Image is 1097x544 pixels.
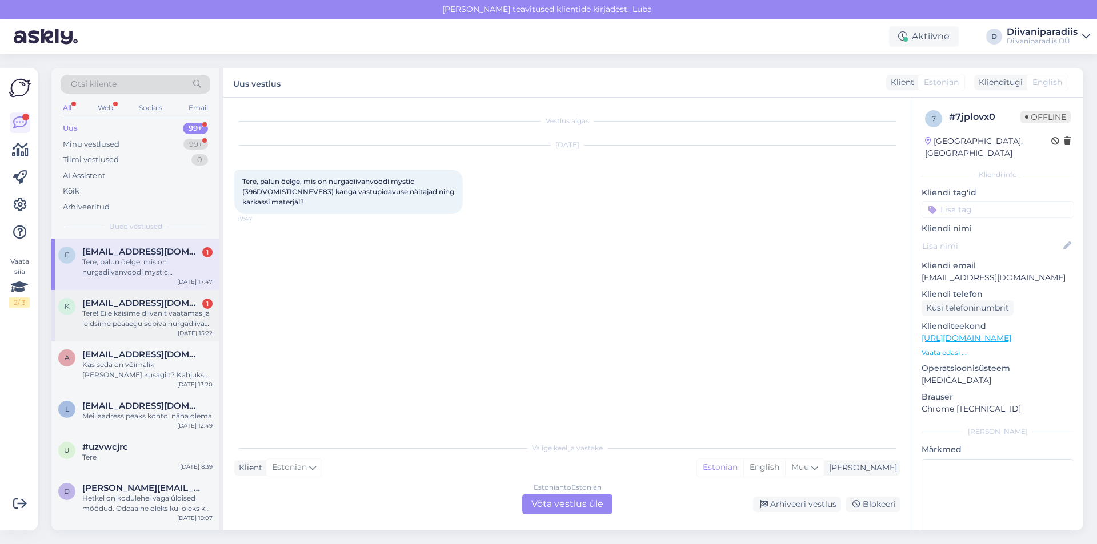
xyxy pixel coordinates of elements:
[949,110,1020,124] div: # 7jplovx0
[183,123,208,134] div: 99+
[1020,111,1071,123] span: Offline
[922,391,1074,403] p: Brauser
[697,459,743,476] div: Estonian
[61,100,74,115] div: All
[922,403,1074,415] p: Chrome [TECHNICAL_ID]
[234,443,900,453] div: Valige keel ja vastake
[925,135,1051,159] div: [GEOGRAPHIC_DATA], [GEOGRAPHIC_DATA]
[1032,76,1062,88] span: English
[242,177,456,206] span: Tere, palun öelge, mis on nurgadiivanvoodi mystic (396DVOMISTICNNEVE83) kanga vastupidavuse näita...
[177,421,213,430] div: [DATE] 12:49
[922,288,1074,300] p: Kliendi telefon
[64,446,70,454] span: u
[922,426,1074,437] div: [PERSON_NAME]
[922,201,1074,218] input: Lisa tag
[178,329,213,337] div: [DATE] 15:22
[922,223,1074,235] p: Kliendi nimi
[177,380,213,389] div: [DATE] 13:20
[889,26,959,47] div: Aktiivne
[64,487,70,495] span: d
[824,462,897,474] div: [PERSON_NAME]
[180,462,213,471] div: [DATE] 8:39
[522,494,612,514] div: Võta vestlus üle
[922,348,1074,358] p: Vaata edasi ...
[65,302,70,311] span: k
[922,300,1014,316] div: Küsi telefoninumbrit
[922,333,1011,343] a: [URL][DOMAIN_NAME]
[629,4,655,14] span: Luba
[63,139,119,150] div: Minu vestlused
[186,100,210,115] div: Email
[922,260,1074,272] p: Kliendi email
[743,459,785,476] div: English
[922,320,1074,332] p: Klienditeekond
[1007,27,1078,37] div: Diivaniparadiis
[82,308,213,329] div: Tere! Eile käisime diivanit vaatamas ja leidsime peaaegu sobiva nurgadiivani PRESENT loodusvalges...
[922,272,1074,284] p: [EMAIL_ADDRESS][DOMAIN_NAME]
[63,202,110,213] div: Arhiveeritud
[886,76,914,88] div: Klient
[9,256,30,308] div: Vaata siia
[82,411,213,421] div: Meiliaadress peaks kontol näha olema
[71,78,117,90] span: Otsi kliente
[846,497,900,512] div: Blokeeri
[82,298,201,308] span: katrine.m07@gmail.com
[234,462,262,474] div: Klient
[191,154,208,166] div: 0
[922,187,1074,199] p: Kliendi tag'id
[272,461,307,474] span: Estonian
[63,170,105,182] div: AI Assistent
[202,299,213,309] div: 1
[753,497,841,512] div: Arhiveeri vestlus
[65,405,69,413] span: l
[986,29,1002,45] div: D
[82,247,201,257] span: eret.k77@gmail.com
[791,462,809,472] span: Muu
[922,170,1074,180] div: Kliendi info
[82,483,201,493] span: diana.lyytsepp@gmail.com
[1007,27,1090,46] a: DiivaniparadiisDiivaniparadiis OÜ
[177,514,213,522] div: [DATE] 19:07
[922,444,1074,456] p: Märkmed
[932,114,936,123] span: 7
[82,360,213,380] div: Kas seda on võimalik [PERSON_NAME] kusagilt? Kahjuks ostetud pakendites [PERSON_NAME] ole. Kauplu...
[177,277,213,286] div: [DATE] 17:47
[82,257,213,277] div: Tere, palun öelge, mis on nurgadiivanvoodi mystic (396DVOMISTICNNEVE83) kanga vastupidavuse näita...
[922,240,1061,252] input: Lisa nimi
[63,186,79,197] div: Kõik
[534,482,602,493] div: Estonian to Estonian
[109,221,162,232] span: Uued vestlused
[202,247,213,257] div: 1
[82,452,213,462] div: Tere
[234,140,900,150] div: [DATE]
[65,251,69,259] span: e
[922,362,1074,374] p: Operatsioonisüsteem
[974,76,1023,88] div: Klienditugi
[9,77,31,99] img: Askly Logo
[65,353,70,362] span: a
[63,123,78,134] div: Uus
[183,139,208,150] div: 99+
[924,76,959,88] span: Estonian
[238,215,281,223] span: 17:47
[233,75,281,90] label: Uus vestlus
[137,100,165,115] div: Socials
[63,154,119,166] div: Tiimi vestlused
[95,100,115,115] div: Web
[1007,37,1078,46] div: Diivaniparadiis OÜ
[9,297,30,308] div: 2 / 3
[234,116,900,126] div: Vestlus algas
[82,349,201,360] span: aimi.andla@gmail.com
[922,374,1074,386] p: [MEDICAL_DATA]
[82,401,201,411] span: leiliulle@gmail.com
[82,442,128,452] span: #uzvwcjrc
[82,493,213,514] div: Hetkel on kodulehel väga ûldised mõõdud. Odeaalne oleks kui oleks ka joonis koos mõotudega.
